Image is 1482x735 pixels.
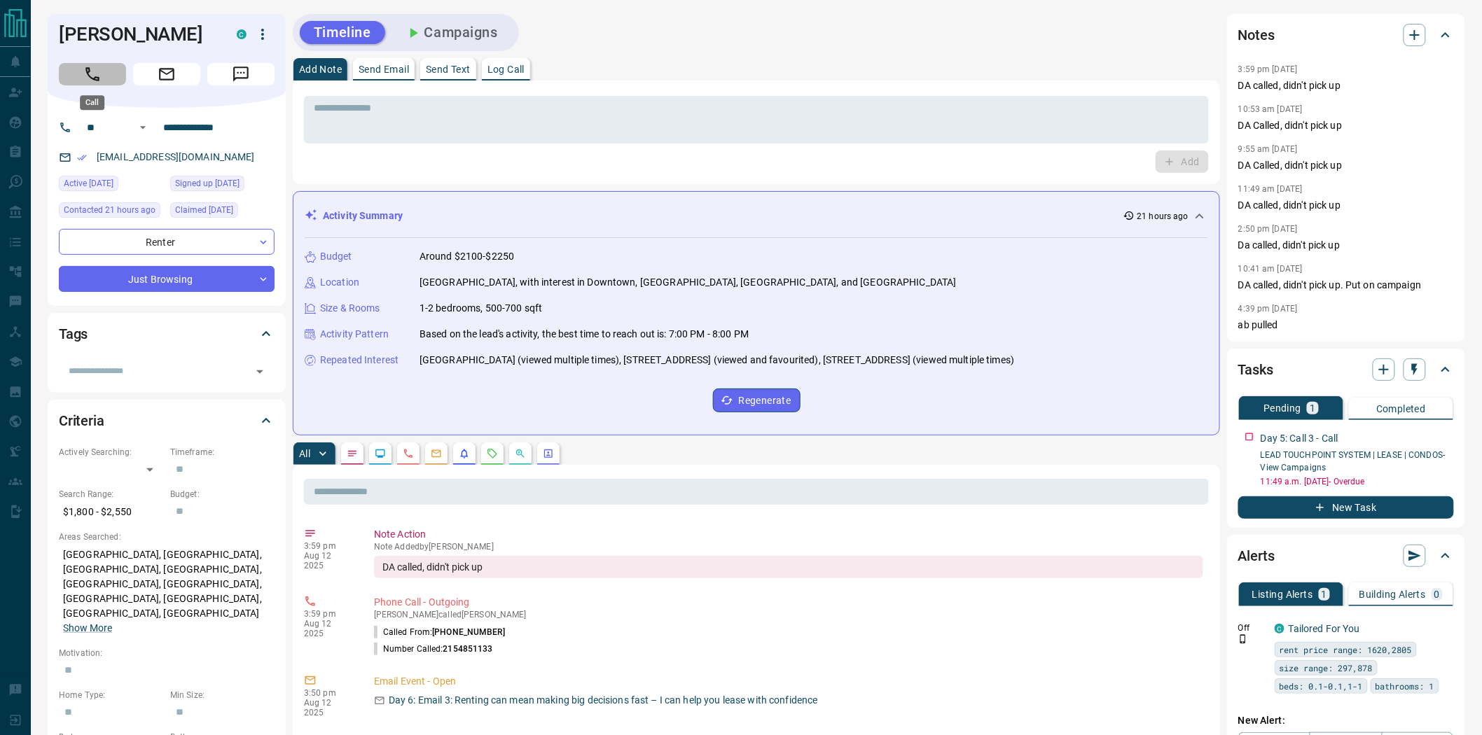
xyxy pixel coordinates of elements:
a: LEAD TOUCHPOINT SYSTEM | LEASE | CONDOS- View Campaigns [1261,450,1446,472]
svg: Notes [347,448,358,459]
h2: Alerts [1238,545,1275,567]
p: DA called, didn't pick up. Put on campaign [1238,278,1454,293]
span: beds: 0.1-0.1,1-1 [1280,679,1363,693]
a: Tailored For You [1289,623,1360,634]
p: Send Text [426,64,471,74]
span: Message [207,63,275,85]
div: Call [80,95,104,110]
p: Actively Searching: [59,446,163,458]
p: [GEOGRAPHIC_DATA] (viewed multiple times), [STREET_ADDRESS] (viewed and favourited), [STREET_ADDR... [420,353,1014,367]
p: Based on the lead's activity, the best time to reach out is: 7:00 PM - 8:00 PM [420,327,749,342]
p: Day 6: Email 3: Renting can mean making big decisions fast – I can help you lease with confidence [389,693,818,708]
p: 3:59 pm [304,609,353,619]
p: Aug 12 2025 [304,551,353,570]
button: Timeline [300,21,385,44]
span: Active [DATE] [64,176,113,190]
p: Listing Alerts [1252,589,1313,599]
p: Add Note [299,64,342,74]
p: Around $2100-$2250 [420,249,514,264]
p: Aug 12 2025 [304,619,353,638]
p: 1-2 bedrooms, 500-700 sqft [420,301,542,316]
button: Open [250,362,270,381]
p: Note Added by [PERSON_NAME] [374,542,1203,552]
p: 1 [1310,403,1315,413]
button: Open [134,119,151,136]
span: rent price range: 1620,2805 [1280,643,1412,657]
button: Regenerate [713,388,801,412]
p: Size & Rooms [320,301,380,316]
p: Timeframe: [170,446,275,458]
button: Show More [63,621,112,636]
h2: Criteria [59,409,104,432]
p: 10:41 am [DATE] [1238,264,1303,274]
p: 9:55 am [DATE] [1238,144,1298,154]
span: Contacted 21 hours ago [64,203,155,217]
p: Repeated Interest [320,353,399,367]
p: Send Email [359,64,409,74]
p: Budget: [170,488,275,500]
span: 2154851133 [443,644,493,654]
p: 2:50 pm [DATE] [1238,224,1298,234]
h1: [PERSON_NAME] [59,23,216,45]
span: Signed up [DATE] [175,176,240,190]
div: Sat Feb 03 2024 [170,176,275,195]
p: Home Type: [59,689,163,701]
p: DA Called, didn't pick up [1238,158,1454,173]
p: Motivation: [59,647,275,659]
p: $1,800 - $2,550 [59,500,163,524]
svg: Lead Browsing Activity [375,448,386,459]
span: Call [59,63,126,85]
span: bathrooms: 1 [1376,679,1434,693]
p: DA Called, didn't pick up [1238,118,1454,133]
div: Just Browsing [59,266,275,292]
div: Tags [59,317,275,351]
p: Phone Call - Outgoing [374,595,1203,610]
a: [EMAIL_ADDRESS][DOMAIN_NAME] [97,151,255,162]
div: condos.ca [1275,624,1284,633]
svg: Agent Actions [543,448,554,459]
p: Search Range: [59,488,163,500]
span: size range: 297,878 [1280,661,1373,675]
div: Notes [1238,18,1454,52]
p: Aug 12 2025 [304,698,353,717]
p: Budget [320,249,352,264]
p: Activity Pattern [320,327,389,342]
div: Sun Aug 03 2025 [170,202,275,222]
p: [GEOGRAPHIC_DATA], with interest in Downtown, [GEOGRAPHIC_DATA], [GEOGRAPHIC_DATA], and [GEOGRAPH... [420,275,957,290]
p: All [299,449,310,458]
svg: Emails [431,448,442,459]
p: Location [320,275,359,290]
p: 1 [1322,589,1327,599]
div: Tasks [1238,353,1454,386]
p: Min Size: [170,689,275,701]
p: 11:49 a.m. [DATE] - Overdue [1261,475,1454,488]
h2: Tags [59,323,88,345]
p: 3:59 pm [DATE] [1238,64,1298,74]
svg: Opportunities [515,448,526,459]
svg: Push Notification Only [1238,634,1248,644]
p: Email Event - Open [374,674,1203,689]
p: Note Action [374,527,1203,542]
svg: Email Verified [77,153,87,162]
p: Called From: [374,626,505,638]
p: [GEOGRAPHIC_DATA], [GEOGRAPHIC_DATA], [GEOGRAPHIC_DATA], [GEOGRAPHIC_DATA], [GEOGRAPHIC_DATA], [G... [59,543,275,640]
div: Renter [59,229,275,255]
h2: Tasks [1238,358,1273,381]
p: Building Alerts [1359,589,1426,599]
div: Alerts [1238,539,1454,573]
p: [PERSON_NAME] called [PERSON_NAME] [374,610,1203,619]
svg: Requests [487,448,498,459]
div: condos.ca [237,29,247,39]
p: Log Call [487,64,525,74]
button: New Task [1238,496,1454,519]
div: Tue Aug 12 2025 [59,202,163,222]
p: ab pulled [1238,318,1454,332]
p: Day 5: Call 3 - Call [1261,431,1338,446]
p: Off [1238,622,1266,634]
p: Pending [1263,403,1301,413]
p: Activity Summary [323,209,403,223]
svg: Calls [403,448,414,459]
h2: Notes [1238,24,1275,46]
p: Number Called: [374,643,493,655]
div: Mon Aug 11 2025 [59,176,163,195]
